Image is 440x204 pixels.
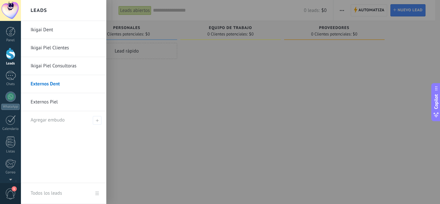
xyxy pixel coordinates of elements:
div: Todos los leads [31,184,62,202]
div: Leads [1,62,20,66]
span: Agregar embudo [93,116,101,125]
span: Agregar embudo [31,117,65,123]
a: Todos los leads [21,183,106,204]
div: WhatsApp [1,104,20,110]
div: Panel [1,38,20,43]
div: Listas [1,150,20,154]
span: Copilot [433,94,439,109]
div: Correo [1,170,20,175]
a: Ikigai Piel Consultoras [31,57,100,75]
a: Externos Dent [31,75,100,93]
a: Externos Piel [31,93,100,111]
span: 1 [12,186,17,191]
a: Ikigai Piel Clientes [31,39,100,57]
div: Chats [1,82,20,86]
div: Calendario [1,127,20,131]
a: Ikigai Dent [31,21,100,39]
h2: Leads [31,0,47,21]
